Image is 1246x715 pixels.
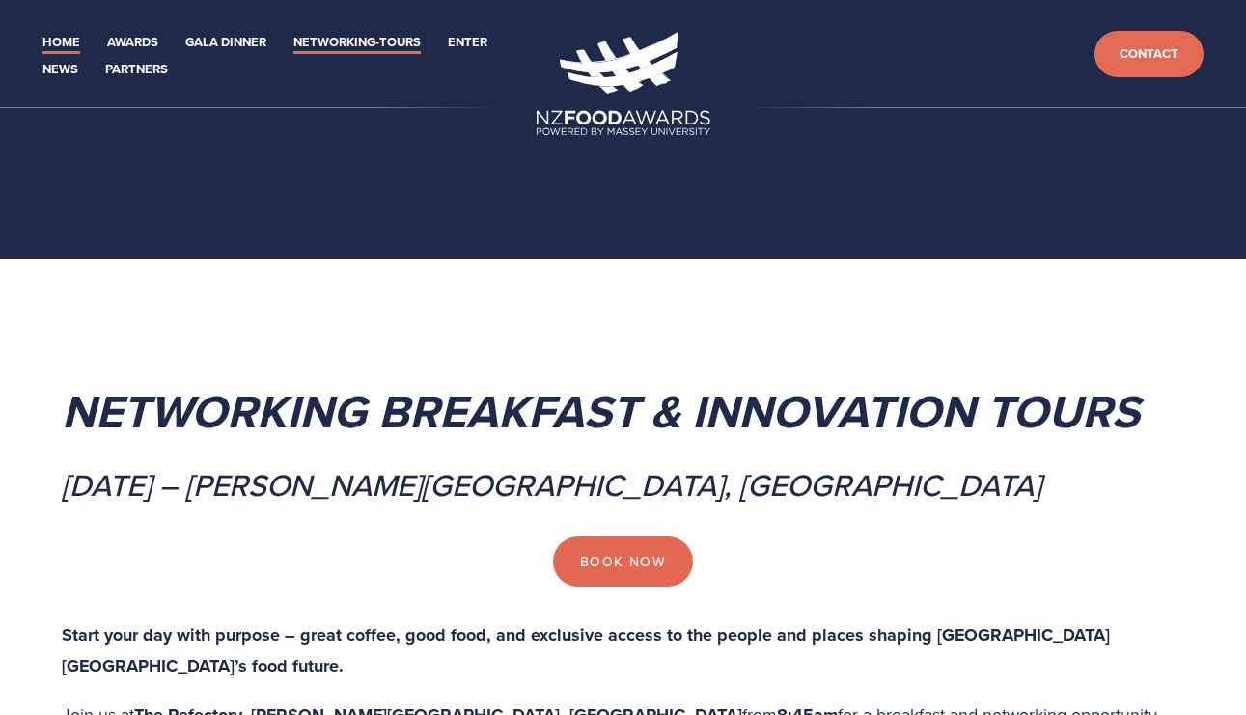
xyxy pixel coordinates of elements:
a: Networking-Tours [293,32,421,54]
a: Enter [448,32,487,54]
a: Contact [1094,31,1204,78]
a: News [42,59,78,81]
a: Home [42,32,80,54]
em: Networking Breakfast & Innovation Tours [62,377,1140,445]
a: Gala Dinner [185,32,266,54]
em: [DATE] – [PERSON_NAME][GEOGRAPHIC_DATA], [GEOGRAPHIC_DATA] [62,462,1041,507]
a: Book Now [553,536,693,587]
a: Awards [107,32,158,54]
a: Partners [105,59,168,81]
strong: Start your day with purpose – great coffee, good food, and exclusive access to the people and pla... [62,622,1115,679]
